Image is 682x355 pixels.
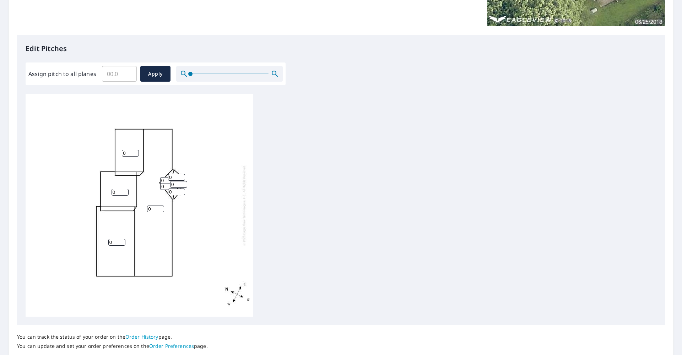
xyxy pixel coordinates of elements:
button: Apply [140,66,170,82]
a: Order History [125,333,158,340]
p: You can update and set your order preferences on the page. [17,343,208,349]
input: 00.0 [102,64,137,84]
span: Apply [146,70,165,78]
label: Assign pitch to all planes [28,70,96,78]
a: Order Preferences [149,343,194,349]
p: Edit Pitches [26,43,656,54]
p: You can track the status of your order on the page. [17,334,208,340]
